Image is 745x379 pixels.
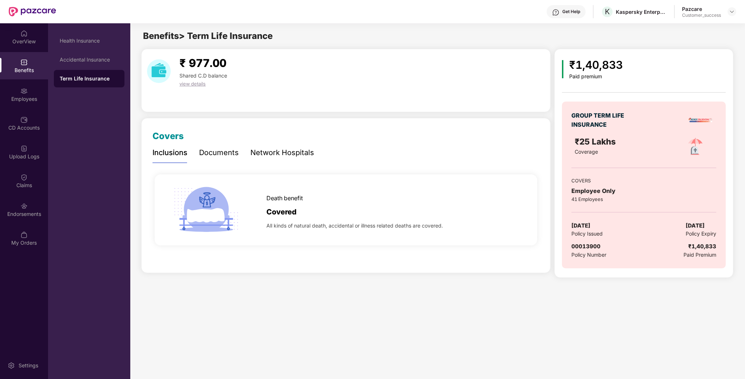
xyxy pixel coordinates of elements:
[143,31,273,41] span: Benefits > Term Life Insurance
[569,74,623,80] div: Paid premium
[571,230,603,238] span: Policy Issued
[571,111,635,129] div: GROUP TERM LIFE INSURANCE
[266,206,297,218] span: Covered
[729,9,735,15] img: svg+xml;base64,PHN2ZyBpZD0iRHJvcGRvd24tMzJ4MzIiIHhtbG5zPSJodHRwOi8vd3d3LnczLm9yZy8yMDAwL3N2ZyIgd2...
[266,194,303,203] span: Death benefit
[171,174,242,245] img: icon
[250,147,314,158] div: Network Hospitals
[571,243,601,250] span: 00013900
[571,177,716,184] div: COVERS
[20,202,28,210] img: svg+xml;base64,PHN2ZyBpZD0iRW5kb3JzZW1lbnRzIiB4bWxucz0iaHR0cDovL3d3dy53My5vcmcvMjAwMC9zdmciIHdpZH...
[686,221,705,230] span: [DATE]
[682,12,721,18] div: Customer_success
[688,107,713,133] img: insurerLogo
[562,9,580,15] div: Get Help
[20,87,28,95] img: svg+xml;base64,PHN2ZyBpZD0iRW1wbG95ZWVzIiB4bWxucz0iaHR0cDovL3d3dy53My5vcmcvMjAwMC9zdmciIHdpZHRoPS...
[20,30,28,37] img: svg+xml;base64,PHN2ZyBpZD0iSG9tZSIgeG1sbnM9Imh0dHA6Ly93d3cudzMub3JnLzIwMDAvc3ZnIiB3aWR0aD0iMjAiIG...
[686,230,716,238] span: Policy Expiry
[575,149,598,155] span: Coverage
[605,7,610,16] span: K
[20,231,28,238] img: svg+xml;base64,PHN2ZyBpZD0iTXlfT3JkZXJzIiBkYXRhLW5hbWU9Ik15IE9yZGVycyIgeG1sbnM9Imh0dHA6Ly93d3cudz...
[60,38,119,44] div: Health Insurance
[682,5,721,12] div: Pazcare
[152,129,184,143] div: Covers
[616,8,667,15] div: Kaspersky Enterprise India Private Limited
[683,251,716,259] span: Paid Premium
[20,59,28,66] img: svg+xml;base64,PHN2ZyBpZD0iQmVuZWZpdHMiIHhtbG5zPSJodHRwOi8vd3d3LnczLm9yZy8yMDAwL3N2ZyIgd2lkdGg9Ij...
[20,145,28,152] img: svg+xml;base64,PHN2ZyBpZD0iVXBsb2FkX0xvZ3MiIGRhdGEtbmFtZT0iVXBsb2FkIExvZ3MiIHhtbG5zPSJodHRwOi8vd3...
[8,362,15,369] img: svg+xml;base64,PHN2ZyBpZD0iU2V0dGluZy0yMHgyMCIgeG1sbnM9Imh0dHA6Ly93d3cudzMub3JnLzIwMDAvc3ZnIiB3aW...
[60,75,119,82] div: Term Life Insurance
[179,72,227,79] span: Shared C.D balance
[199,147,239,158] div: Documents
[9,7,56,16] img: New Pazcare Logo
[60,57,119,63] div: Accidental Insurance
[575,137,618,146] span: ₹25 Lakhs
[179,56,226,70] span: ₹ 977.00
[179,81,206,87] span: view details
[569,56,623,74] div: ₹1,40,833
[571,186,716,196] div: Employee Only
[688,242,716,251] div: ₹1,40,833
[683,135,707,159] img: policyIcon
[266,222,443,230] span: All kinds of natural death, accidental or illness related deaths are covered.
[571,196,716,203] div: 41 Employees
[571,221,590,230] span: [DATE]
[147,59,171,83] img: download
[571,252,606,258] span: Policy Number
[16,362,40,369] div: Settings
[562,60,564,78] img: icon
[20,116,28,123] img: svg+xml;base64,PHN2ZyBpZD0iQ0RfQWNjb3VudHMiIGRhdGEtbmFtZT0iQ0QgQWNjb3VudHMiIHhtbG5zPSJodHRwOi8vd3...
[552,9,559,16] img: svg+xml;base64,PHN2ZyBpZD0iSGVscC0zMngzMiIgeG1sbnM9Imh0dHA6Ly93d3cudzMub3JnLzIwMDAvc3ZnIiB3aWR0aD...
[20,174,28,181] img: svg+xml;base64,PHN2ZyBpZD0iQ2xhaW0iIHhtbG5zPSJodHRwOi8vd3d3LnczLm9yZy8yMDAwL3N2ZyIgd2lkdGg9IjIwIi...
[152,147,187,158] div: Inclusions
